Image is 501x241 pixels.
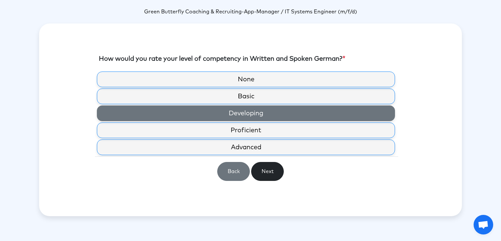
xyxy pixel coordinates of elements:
[251,162,284,181] button: Next
[217,162,250,181] button: Back
[97,88,395,104] label: Basic
[97,72,395,87] label: None
[244,9,357,14] span: App-Manager / IT Systems Engineer (m/f/d)
[39,8,462,16] p: -
[144,9,242,14] span: Green Butterfly Coaching & Recruiting
[97,139,395,155] label: Advanced
[97,105,395,121] label: Developing
[97,122,395,138] label: Proficient
[99,54,345,64] label: How would you rate your level of competency in Written and Spoken German?
[474,215,493,234] a: Ouvrir le chat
